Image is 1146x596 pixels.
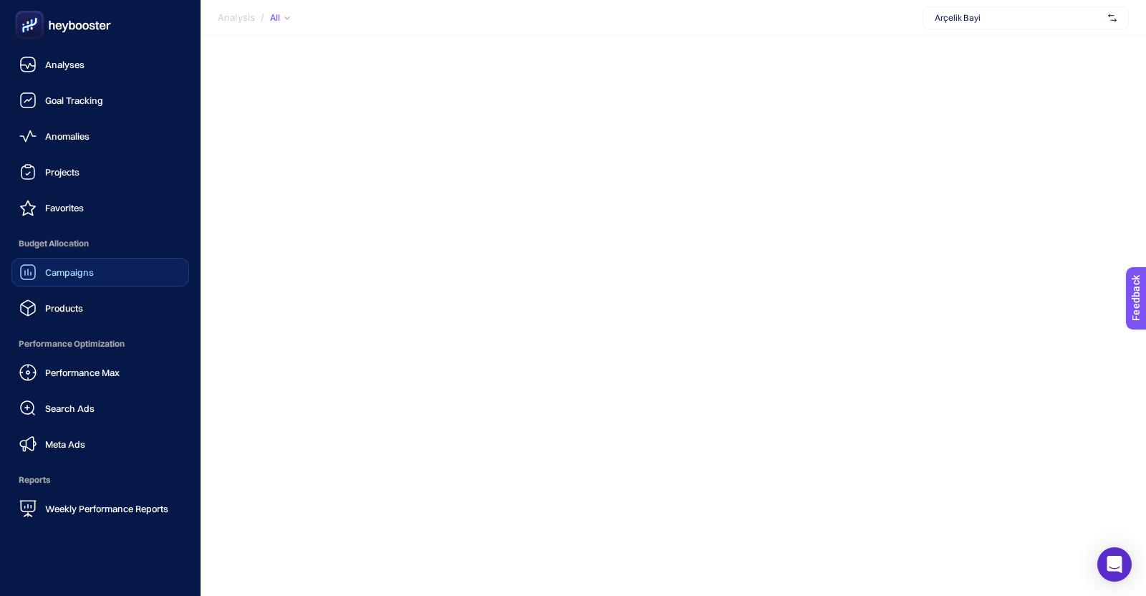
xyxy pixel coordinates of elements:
[11,193,189,222] a: Favorites
[1097,547,1132,582] div: Open Intercom Messenger
[45,95,103,106] span: Goal Tracking
[11,358,189,387] a: Performance Max
[935,12,1102,24] span: Arçelik Bayi
[11,122,189,150] a: Anomalies
[261,11,264,23] span: /
[11,294,189,322] a: Products
[45,266,94,278] span: Campaigns
[11,494,189,523] a: Weekly Performance Reports
[11,229,189,258] span: Budget Allocation
[11,258,189,287] a: Campaigns
[11,86,189,115] a: Goal Tracking
[45,302,83,314] span: Products
[9,4,54,16] span: Feedback
[45,503,168,514] span: Weekly Performance Reports
[11,394,189,423] a: Search Ads
[11,430,189,458] a: Meta Ads
[45,59,85,70] span: Analyses
[11,50,189,79] a: Analyses
[45,403,95,414] span: Search Ads
[11,158,189,186] a: Projects
[45,130,90,142] span: Anomalies
[45,438,85,450] span: Meta Ads
[218,12,255,24] span: Analysis
[11,330,189,358] span: Performance Optimization
[45,166,80,178] span: Projects
[45,367,120,378] span: Performance Max
[45,202,84,213] span: Favorites
[1108,11,1117,25] img: svg%3e
[11,466,189,494] span: Reports
[270,12,290,24] div: All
